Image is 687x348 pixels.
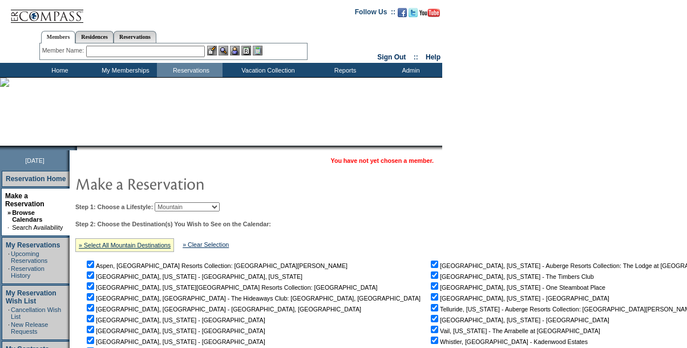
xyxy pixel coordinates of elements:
nobr: Vail, [US_STATE] - The Arrabelle at [GEOGRAPHIC_DATA] [429,327,600,334]
img: b_edit.gif [207,46,217,55]
img: promoShadowLeftCorner.gif [73,146,77,150]
nobr: [GEOGRAPHIC_DATA], [US_STATE] - One Steamboat Place [429,284,605,291]
div: Member Name: [42,46,86,55]
b: Step 2: Choose the Destination(s) You Wish to See on the Calendar: [75,221,271,227]
a: New Release Requests [11,321,48,335]
td: Home [26,63,91,77]
a: » Clear Selection [183,241,229,248]
nobr: [GEOGRAPHIC_DATA], [GEOGRAPHIC_DATA] - The Hideaways Club: [GEOGRAPHIC_DATA], [GEOGRAPHIC_DATA] [84,295,421,302]
a: Follow us on Twitter [409,11,418,18]
img: Become our fan on Facebook [398,8,407,17]
a: Reservations [114,31,156,43]
nobr: [GEOGRAPHIC_DATA], [US_STATE] - [GEOGRAPHIC_DATA] [84,338,265,345]
a: Help [426,53,441,61]
a: Subscribe to our YouTube Channel [419,11,440,18]
img: Reservations [241,46,251,55]
a: Members [41,31,76,43]
img: pgTtlMakeReservation.gif [75,172,304,195]
a: Search Availability [12,224,63,231]
td: Reports [311,63,377,77]
b: Step 1: Choose a Lifestyle: [75,203,153,210]
nobr: [GEOGRAPHIC_DATA], [US_STATE] - [GEOGRAPHIC_DATA], [US_STATE] [84,273,302,280]
td: Admin [377,63,442,77]
a: Reservation History [11,265,45,279]
span: [DATE] [25,157,45,164]
a: Upcoming Reservations [11,250,47,264]
nobr: [GEOGRAPHIC_DATA], [US_STATE] - [GEOGRAPHIC_DATA] [84,327,265,334]
td: My Memberships [91,63,157,77]
img: Impersonate [230,46,240,55]
a: Browse Calendars [12,209,42,223]
b: » [7,209,11,216]
nobr: Aspen, [GEOGRAPHIC_DATA] Resorts Collection: [GEOGRAPHIC_DATA][PERSON_NAME] [84,262,347,269]
a: My Reservations [6,241,60,249]
nobr: [GEOGRAPHIC_DATA], [GEOGRAPHIC_DATA] - [GEOGRAPHIC_DATA], [GEOGRAPHIC_DATA] [84,306,361,313]
img: View [219,46,228,55]
span: :: [414,53,418,61]
td: · [8,265,10,279]
a: Cancellation Wish List [11,306,61,320]
td: · [8,321,10,335]
nobr: [GEOGRAPHIC_DATA], [US_STATE] - [GEOGRAPHIC_DATA] [84,317,265,323]
td: · [7,224,11,231]
td: Vacation Collection [223,63,311,77]
a: Sign Out [377,53,406,61]
td: Follow Us :: [355,7,395,21]
nobr: Whistler, [GEOGRAPHIC_DATA] - Kadenwood Estates [429,338,588,345]
td: Reservations [157,63,223,77]
a: » Select All Mountain Destinations [79,242,171,249]
a: Become our fan on Facebook [398,11,407,18]
img: Subscribe to our YouTube Channel [419,9,440,17]
nobr: [GEOGRAPHIC_DATA], [US_STATE][GEOGRAPHIC_DATA] Resorts Collection: [GEOGRAPHIC_DATA] [84,284,377,291]
nobr: [GEOGRAPHIC_DATA], [US_STATE] - The Timbers Club [429,273,594,280]
a: Reservation Home [6,175,66,183]
a: Make a Reservation [5,192,45,208]
td: · [8,250,10,264]
img: blank.gif [77,146,78,150]
img: b_calculator.gif [253,46,262,55]
nobr: [GEOGRAPHIC_DATA], [US_STATE] - [GEOGRAPHIC_DATA] [429,317,609,323]
td: · [8,306,10,320]
img: Follow us on Twitter [409,8,418,17]
nobr: [GEOGRAPHIC_DATA], [US_STATE] - [GEOGRAPHIC_DATA] [429,295,609,302]
a: My Reservation Wish List [6,289,56,305]
span: You have not yet chosen a member. [331,157,434,164]
a: Residences [75,31,114,43]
